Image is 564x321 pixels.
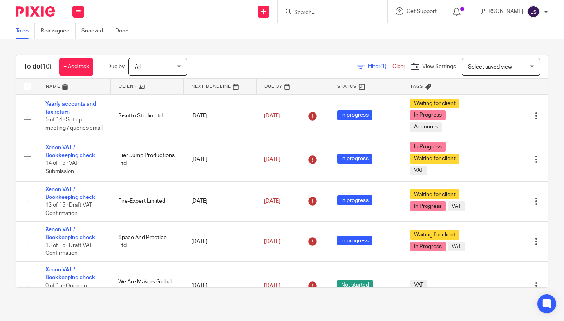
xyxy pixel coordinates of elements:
span: In Progress [410,201,446,211]
p: [PERSON_NAME] [480,7,523,15]
span: In Progress [410,242,446,251]
a: Clear [392,64,405,69]
h1: To do [24,63,51,71]
span: VAT [448,201,465,211]
img: svg%3E [527,5,540,18]
span: [DATE] [264,283,280,289]
a: Xenon VAT / Bookkeeping check [45,145,95,158]
span: In progress [337,236,372,245]
span: 13 of 15 · Draft VAT Confirmation [45,202,92,216]
span: Waiting for client [410,230,459,240]
span: 13 of 15 · Draft VAT Confirmation [45,243,92,256]
td: [DATE] [183,262,256,310]
td: Space And Practice Ltd [110,222,183,262]
span: All [135,64,141,70]
span: [DATE] [264,157,280,162]
span: In Progress [410,110,446,120]
a: Reassigned [41,23,76,39]
td: [DATE] [183,94,256,138]
a: Yearly accounts and tax return [45,101,96,115]
span: In progress [337,110,372,120]
a: Xenon VAT / Bookkeeping check [45,227,95,240]
span: (1) [380,64,387,69]
td: [DATE] [183,181,256,222]
a: Xenon VAT / Bookkeeping check [45,267,95,280]
span: VAT [410,280,427,290]
a: Xenon VAT / Bookkeeping check [45,187,95,200]
span: [DATE] [264,198,280,204]
span: Waiting for client [410,154,459,164]
td: [DATE] [183,138,256,181]
span: VAT [448,242,465,251]
span: (10) [40,63,51,70]
span: Accounts [410,122,442,132]
a: Snoozed [81,23,109,39]
span: 14 of 15 · VAT Submission [45,161,78,175]
td: Risotto Studio Ltd [110,94,183,138]
span: In Progress [410,142,446,152]
td: Pier Jump Productions Ltd [110,138,183,181]
a: + Add task [59,58,93,76]
td: [DATE] [183,222,256,262]
span: Not started [337,280,373,290]
span: [DATE] [264,239,280,244]
span: Get Support [407,9,437,14]
span: In progress [337,195,372,205]
td: Fire-Expert Limited [110,181,183,222]
img: Pixie [16,6,55,17]
span: Tags [410,84,423,88]
span: View Settings [422,64,456,69]
span: Select saved view [468,64,512,70]
span: Waiting for client [410,99,459,108]
p: Due by [107,63,125,70]
td: We Are Makers Global Ltd [110,262,183,310]
span: In progress [337,154,372,164]
span: VAT [410,166,427,175]
span: [DATE] [264,113,280,119]
span: Filter [368,64,392,69]
a: Done [115,23,134,39]
a: To do [16,23,35,39]
span: Waiting for client [410,189,459,199]
span: 5 of 14 · Set up meeting / queries email [45,117,103,131]
input: Search [293,9,364,16]
span: 0 of 15 · Open up Xenon Exact for the client [45,283,94,305]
